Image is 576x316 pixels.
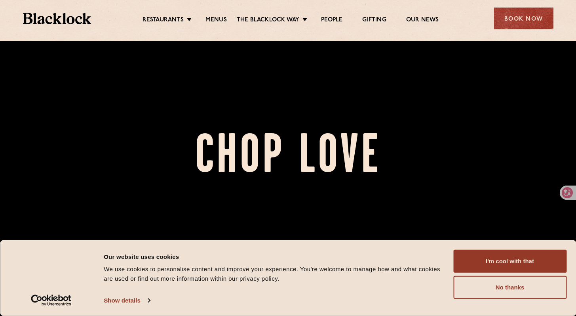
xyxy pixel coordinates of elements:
[205,16,227,25] a: Menus
[104,252,444,261] div: Our website uses cookies
[453,276,566,299] button: No thanks
[406,16,439,25] a: Our News
[362,16,386,25] a: Gifting
[453,250,566,273] button: I'm cool with that
[237,16,299,25] a: The Blacklock Way
[104,295,150,306] a: Show details
[104,264,444,283] div: We use cookies to personalise content and improve your experience. You're welcome to manage how a...
[143,16,184,25] a: Restaurants
[17,295,86,306] a: Usercentrics Cookiebot - opens in a new window
[494,8,553,29] div: Book Now
[23,13,91,24] img: BL_Textured_Logo-footer-cropped.svg
[321,16,342,25] a: People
